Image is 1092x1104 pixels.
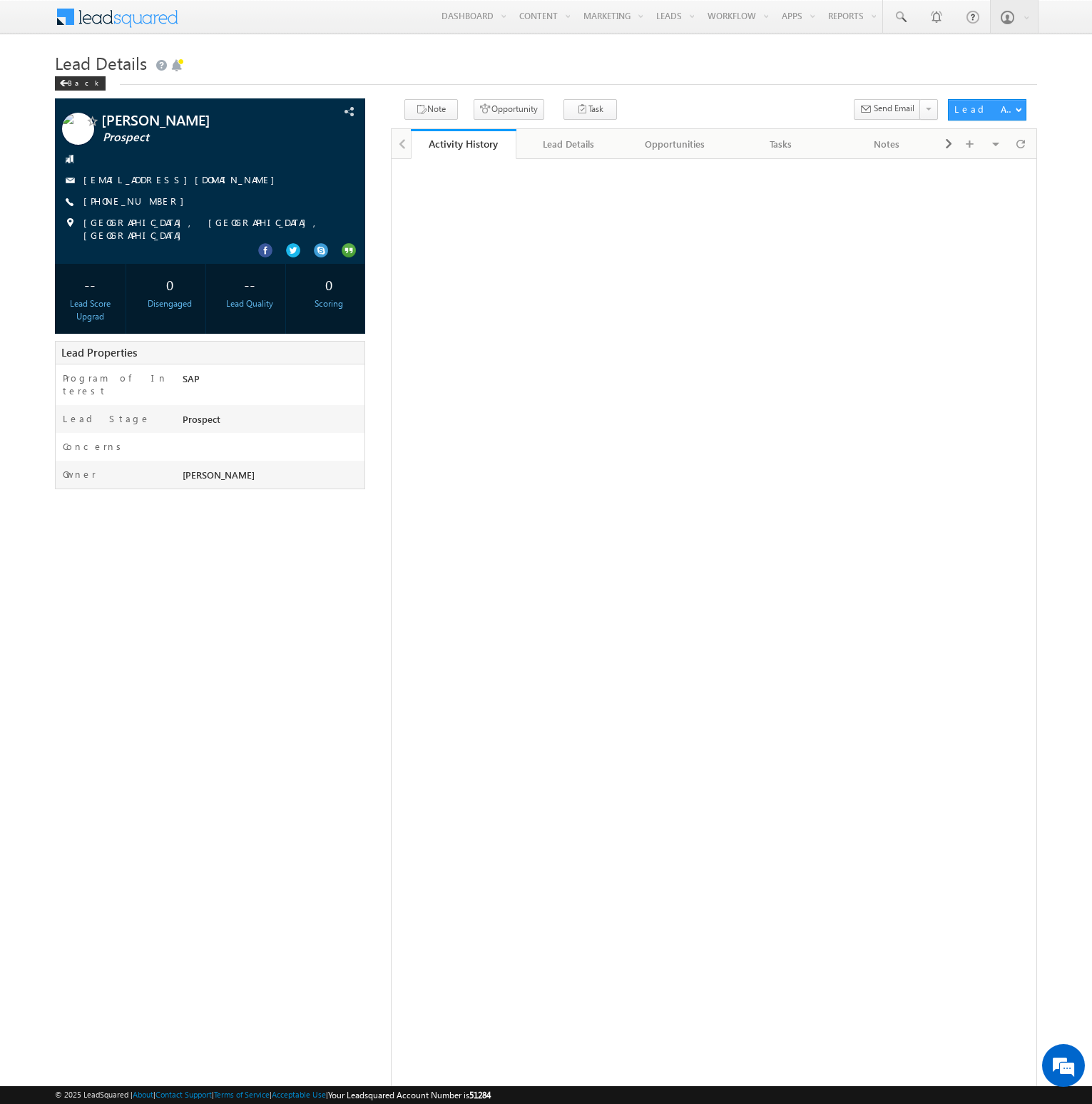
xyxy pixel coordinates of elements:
label: Concerns [63,440,126,453]
div: 0 [138,271,202,297]
label: Owner [63,468,96,481]
div: SAP [179,372,364,392]
div: Lead Details [528,136,609,153]
label: Program of Interest [63,372,168,397]
a: Acceptable Use [272,1090,326,1099]
div: Prospect [179,412,364,432]
a: Terms of Service [214,1090,270,1099]
div: Lead Quality [218,297,282,310]
div: Notes [845,136,927,153]
button: Note [404,99,458,120]
span: [PERSON_NAME] [101,113,294,127]
a: Lead Details [516,129,622,159]
div: -- [218,271,282,297]
a: [EMAIL_ADDRESS][DOMAIN_NAME] [83,173,282,185]
span: Lead Properties [61,345,137,359]
a: About [133,1090,153,1099]
div: Scoring [297,297,362,310]
a: Contact Support [155,1090,212,1099]
div: Activity History [422,137,506,150]
span: © 2025 LeadSquared | | | | | [55,1088,491,1102]
button: Lead Actions [948,99,1026,121]
a: Activity History [411,129,516,159]
div: Back [55,76,106,91]
a: Opportunities [623,129,728,159]
div: Disengaged [138,297,202,310]
button: Send Email [854,99,921,120]
a: Tasks [728,129,834,159]
a: Back [55,76,113,88]
div: Tasks [740,136,821,153]
button: Task [563,99,617,120]
button: Opportunity [474,99,544,120]
div: Opportunities [634,136,715,153]
span: [PHONE_NUMBER] [83,195,191,209]
label: Lead Stage [63,412,150,425]
div: Lead Actions [954,103,1015,116]
a: Notes [834,129,939,159]
div: -- [58,271,123,297]
span: Prospect [103,131,295,145]
div: 0 [297,271,362,297]
span: Send Email [874,102,914,115]
span: Your Leadsquared Account Number is [328,1090,491,1100]
div: Lead Score Upgrad [58,297,123,323]
span: [GEOGRAPHIC_DATA], [GEOGRAPHIC_DATA], [GEOGRAPHIC_DATA] [83,216,335,242]
span: [PERSON_NAME] [183,469,255,481]
span: 51284 [469,1090,491,1100]
img: Profile photo [62,113,94,150]
span: Lead Details [55,51,147,74]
